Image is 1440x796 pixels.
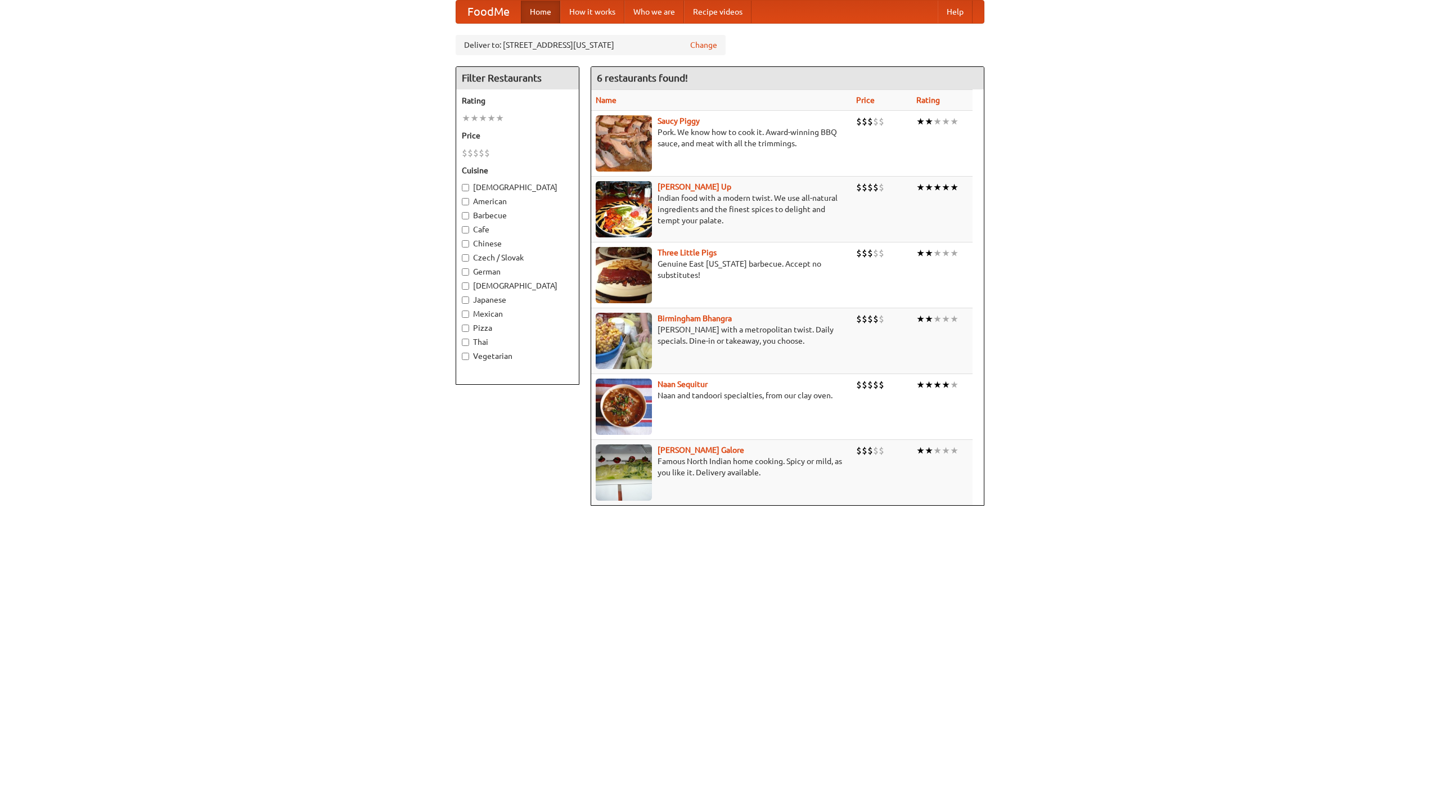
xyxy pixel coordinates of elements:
[950,247,958,259] li: ★
[867,181,873,194] li: $
[462,210,573,221] label: Barbecue
[942,313,950,325] li: ★
[925,115,933,128] li: ★
[462,165,573,176] h5: Cuisine
[856,313,862,325] li: $
[521,1,560,23] a: Home
[462,308,573,320] label: Mexican
[462,336,573,348] label: Thai
[462,294,573,305] label: Japanese
[560,1,624,23] a: How it works
[658,314,732,323] a: Birmingham Bhangra
[867,247,873,259] li: $
[950,313,958,325] li: ★
[462,196,573,207] label: American
[862,444,867,457] li: $
[856,115,862,128] li: $
[916,313,925,325] li: ★
[862,181,867,194] li: $
[916,444,925,457] li: ★
[473,147,479,159] li: $
[462,296,469,304] input: Japanese
[467,147,473,159] li: $
[462,184,469,191] input: [DEMOGRAPHIC_DATA]
[684,1,751,23] a: Recipe videos
[950,181,958,194] li: ★
[942,247,950,259] li: ★
[462,224,573,235] label: Cafe
[596,96,616,105] a: Name
[879,444,884,457] li: $
[597,73,688,83] ng-pluralize: 6 restaurants found!
[596,390,847,401] p: Naan and tandoori specialties, from our clay oven.
[856,96,875,105] a: Price
[867,115,873,128] li: $
[462,240,469,248] input: Chinese
[462,311,469,318] input: Mexican
[596,115,652,172] img: saucy.jpg
[658,380,708,389] a: Naan Sequitur
[456,35,726,55] div: Deliver to: [STREET_ADDRESS][US_STATE]
[925,444,933,457] li: ★
[456,1,521,23] a: FoodMe
[462,266,573,277] label: German
[856,181,862,194] li: $
[942,379,950,391] li: ★
[462,282,469,290] input: [DEMOGRAPHIC_DATA]
[462,350,573,362] label: Vegetarian
[942,444,950,457] li: ★
[462,252,573,263] label: Czech / Slovak
[462,353,469,360] input: Vegetarian
[856,247,862,259] li: $
[690,39,717,51] a: Change
[879,247,884,259] li: $
[867,444,873,457] li: $
[462,95,573,106] h5: Rating
[942,115,950,128] li: ★
[596,313,652,369] img: bhangra.jpg
[658,116,700,125] a: Saucy Piggy
[479,147,484,159] li: $
[862,313,867,325] li: $
[596,192,847,226] p: Indian food with a modern twist. We use all-natural ingredients and the finest spices to delight ...
[933,115,942,128] li: ★
[462,322,573,334] label: Pizza
[879,115,884,128] li: $
[596,324,847,347] p: [PERSON_NAME] with a metropolitan twist. Daily specials. Dine-in or takeaway, you choose.
[658,248,717,257] a: Three Little Pigs
[462,212,469,219] input: Barbecue
[950,444,958,457] li: ★
[596,181,652,237] img: curryup.jpg
[462,339,469,346] input: Thai
[624,1,684,23] a: Who we are
[862,115,867,128] li: $
[456,67,579,89] h4: Filter Restaurants
[933,379,942,391] li: ★
[862,247,867,259] li: $
[867,313,873,325] li: $
[925,379,933,391] li: ★
[933,444,942,457] li: ★
[879,313,884,325] li: $
[462,325,469,332] input: Pizza
[916,181,925,194] li: ★
[950,115,958,128] li: ★
[658,446,744,455] a: [PERSON_NAME] Galore
[916,247,925,259] li: ★
[879,181,884,194] li: $
[856,379,862,391] li: $
[925,313,933,325] li: ★
[462,147,467,159] li: $
[479,112,487,124] li: ★
[933,181,942,194] li: ★
[658,182,731,191] b: [PERSON_NAME] Up
[462,226,469,233] input: Cafe
[925,181,933,194] li: ★
[596,258,847,281] p: Genuine East [US_STATE] barbecue. Accept no substitutes!
[938,1,973,23] a: Help
[462,238,573,249] label: Chinese
[879,379,884,391] li: $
